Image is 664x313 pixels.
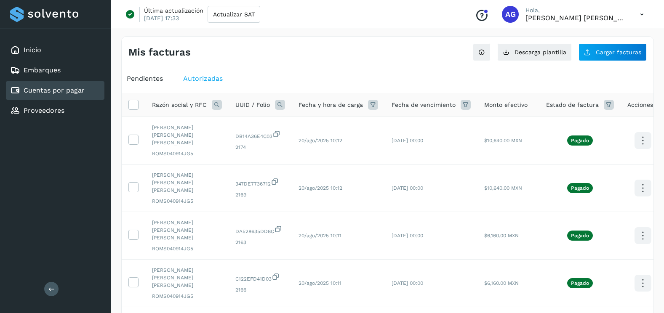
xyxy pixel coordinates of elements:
[579,43,647,61] button: Cargar facturas
[24,46,41,54] a: Inicio
[571,280,589,286] p: Pagado
[6,41,104,59] div: Inicio
[235,191,285,199] span: 2169
[627,101,653,109] span: Acciones
[392,185,423,191] span: [DATE] 00:00
[235,101,270,109] span: UUID / Folio
[235,273,285,283] span: C122EFD41D03
[152,219,222,241] span: [PERSON_NAME] [PERSON_NAME] [PERSON_NAME]
[299,101,363,109] span: Fecha y hora de carga
[208,6,260,23] button: Actualizar SAT
[484,101,528,109] span: Monto efectivo
[299,280,341,286] span: 20/ago/2025 10:11
[392,233,423,239] span: [DATE] 00:00
[24,86,85,94] a: Cuentas por pagar
[571,185,589,191] p: Pagado
[128,46,191,58] h4: Mis facturas
[299,185,342,191] span: 20/ago/2025 10:12
[392,280,423,286] span: [DATE] 00:00
[392,101,456,109] span: Fecha de vencimiento
[235,178,285,188] span: 347DE7736712
[213,11,255,17] span: Actualizar SAT
[299,138,342,143] span: 20/ago/2025 10:12
[235,143,285,151] span: 2174
[6,101,104,120] div: Proveedores
[152,101,207,109] span: Razón social y RFC
[183,74,223,82] span: Autorizadas
[144,14,179,22] p: [DATE] 17:33
[235,239,285,246] span: 2163
[152,245,222,252] span: ROMS040914JG5
[235,225,285,235] span: DA528635DD8C
[152,150,222,157] span: ROMS040914JG5
[546,101,599,109] span: Estado de factura
[525,14,627,22] p: Abigail Gonzalez Leon
[152,171,222,194] span: [PERSON_NAME] [PERSON_NAME] [PERSON_NAME]
[127,74,163,82] span: Pendientes
[299,233,341,239] span: 20/ago/2025 10:11
[235,130,285,140] span: DB14A36E4C03
[392,138,423,143] span: [DATE] 00:00
[571,138,589,143] p: Pagado
[596,49,641,55] span: Cargar facturas
[484,233,519,239] span: $6,160.00 MXN
[484,138,522,143] span: $10,640.00 MXN
[152,124,222,146] span: [PERSON_NAME] [PERSON_NAME] [PERSON_NAME]
[24,66,61,74] a: Embarques
[152,197,222,205] span: ROMS040914JG5
[497,43,572,61] button: Descarga plantilla
[484,185,522,191] span: $10,640.00 MXN
[144,7,203,14] p: Última actualización
[152,292,222,300] span: ROMS040914JG5
[24,106,64,114] a: Proveedores
[235,286,285,294] span: 2166
[515,49,566,55] span: Descarga plantilla
[6,81,104,100] div: Cuentas por pagar
[571,233,589,239] p: Pagado
[6,61,104,80] div: Embarques
[525,7,627,14] p: Hola,
[484,280,519,286] span: $6,160.00 MXN
[152,266,222,289] span: [PERSON_NAME] [PERSON_NAME] [PERSON_NAME]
